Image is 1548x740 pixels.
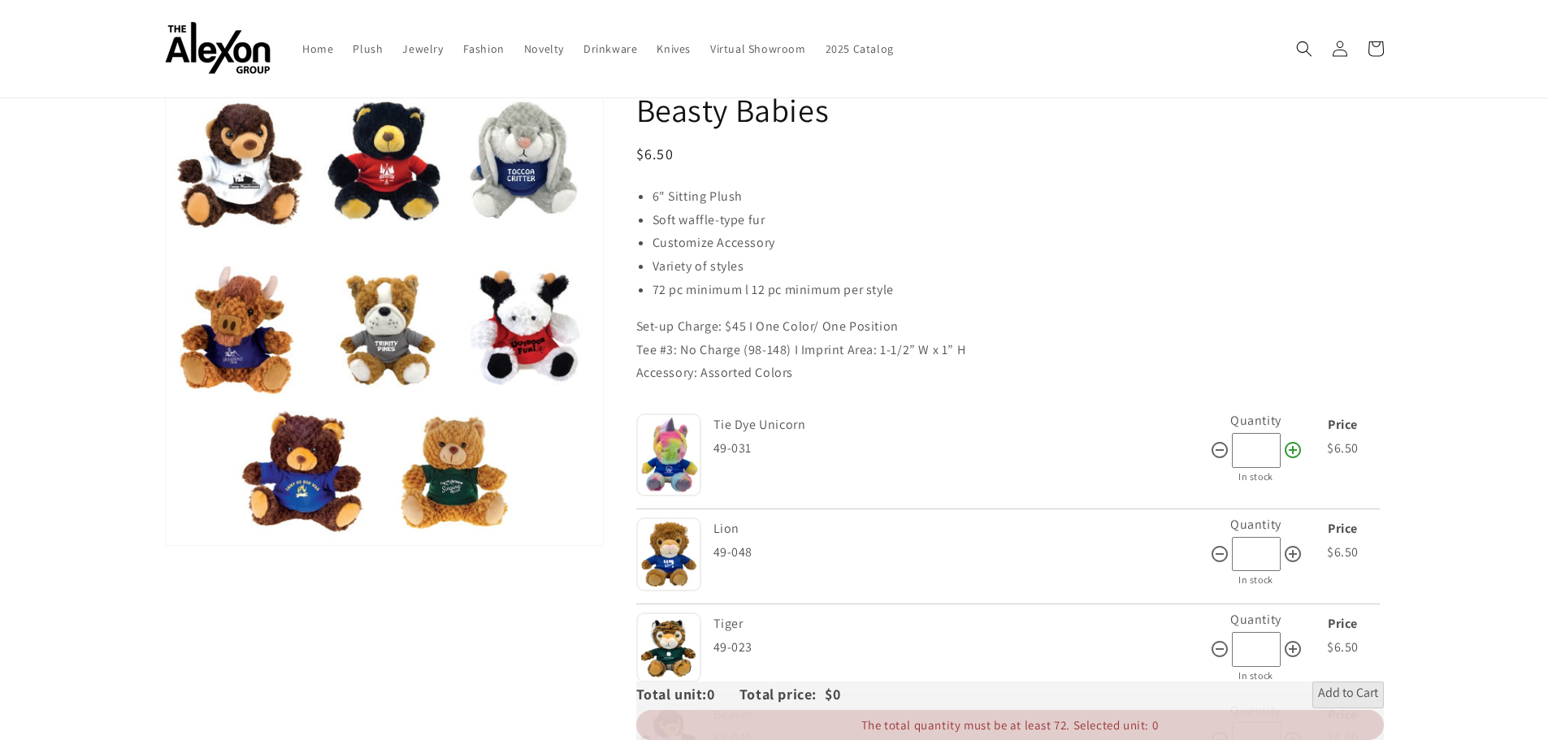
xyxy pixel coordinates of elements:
span: $6.50 [636,145,674,163]
a: Jewelry [392,32,453,66]
span: $6.50 [1327,638,1359,656]
span: Novelty [524,41,564,56]
p: Tee #3: No Charge (98-148) I Imprint Area: 1-1/2” W x 1” H [636,339,1384,362]
a: Virtual Showroom [700,32,816,66]
div: Price [1307,517,1380,541]
div: In stock [1210,468,1303,486]
label: Quantity [1230,412,1281,429]
a: Home [293,32,343,66]
img: Tiger [636,612,701,682]
div: Total unit: Total price: [636,682,825,708]
a: Fashion [453,32,514,66]
span: Plush [353,41,383,56]
img: Tie Dye Unicorn [636,413,701,496]
span: 0 [707,685,739,703]
a: Knives [647,32,700,66]
span: Virtual Showroom [710,41,806,56]
div: Price [1307,413,1380,437]
span: $6.50 [1327,439,1359,457]
a: 2025 Catalog [816,32,904,66]
img: Lion [636,517,701,592]
span: Fashion [463,41,505,56]
div: The total quantity must be at least 72. Selected unit: 0 [636,710,1384,740]
div: 49-048 [713,541,1210,565]
div: 49-023 [713,636,1210,660]
summary: Search [1286,31,1322,67]
a: Novelty [514,32,574,66]
div: Lion [713,517,1206,541]
label: Quantity [1230,611,1281,628]
p: Set-up Charge: $45 I One Color/ One Position [636,315,1384,339]
li: 72 pc minimum l 12 pc minimum per style [653,279,1384,302]
label: Quantity [1230,516,1281,533]
li: Variety of styles [653,255,1384,279]
span: $0 [825,685,840,703]
span: Accessory: Assorted Colors [636,364,794,381]
li: Soft waffle-type fur [653,209,1384,232]
span: $6.50 [1327,543,1359,560]
a: Plush [343,32,392,66]
span: Drinkware [583,41,637,56]
li: Customize Accessory [653,232,1384,255]
div: In stock [1210,571,1303,589]
span: Home [302,41,333,56]
div: Tie Dye Unicorn [713,413,1206,437]
a: Drinkware [574,32,647,66]
img: The Alexon Group [165,23,271,76]
div: Tiger [713,612,1206,636]
div: In stock [1210,667,1303,685]
div: 49-031 [713,437,1210,461]
div: Price [1307,612,1380,636]
span: Knives [657,41,691,56]
button: Add to Cart [1312,682,1384,708]
li: 6" Sitting Plush [653,185,1384,209]
span: 2025 Catalog [826,41,894,56]
h1: Beasty Babies [636,89,1384,131]
span: Jewelry [402,41,443,56]
span: Add to Cart [1318,685,1378,704]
